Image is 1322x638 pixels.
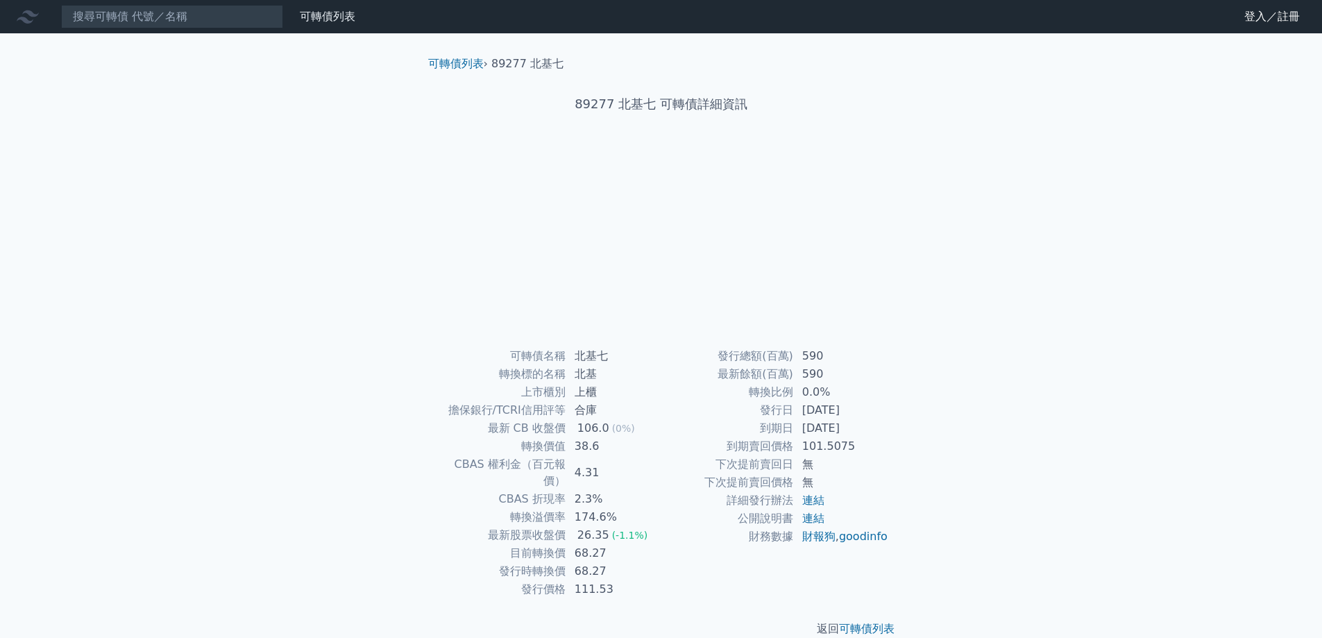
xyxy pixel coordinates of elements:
input: 搜尋可轉債 代號／名稱 [61,5,283,28]
a: 可轉債列表 [300,10,355,23]
td: 詳細發行辦法 [661,492,794,510]
td: 發行價格 [434,580,566,598]
div: 26.35 [575,527,612,544]
td: 上市櫃別 [434,383,566,401]
span: (0%) [612,423,635,434]
td: 最新 CB 收盤價 [434,419,566,437]
td: 上櫃 [566,383,661,401]
td: 111.53 [566,580,661,598]
td: 590 [794,365,889,383]
td: 101.5075 [794,437,889,455]
td: 無 [794,455,889,473]
td: 轉換比例 [661,383,794,401]
td: 下次提前賣回日 [661,455,794,473]
li: › [428,56,488,72]
td: [DATE] [794,401,889,419]
td: 最新餘額(百萬) [661,365,794,383]
td: 最新股票收盤價 [434,526,566,544]
p: 返回 [417,621,906,637]
td: 下次提前賣回價格 [661,473,794,492]
td: 到期日 [661,419,794,437]
td: , [794,528,889,546]
td: 到期賣回價格 [661,437,794,455]
a: 連結 [802,494,824,507]
td: 轉換溢價率 [434,508,566,526]
td: 北基 [566,365,661,383]
td: 發行總額(百萬) [661,347,794,365]
td: 轉換價值 [434,437,566,455]
td: 0.0% [794,383,889,401]
td: 擔保銀行/TCRI信用評等 [434,401,566,419]
td: 2.3% [566,490,661,508]
td: 可轉債名稱 [434,347,566,365]
a: 可轉債列表 [428,57,484,70]
td: [DATE] [794,419,889,437]
td: 174.6% [566,508,661,526]
td: 北基七 [566,347,661,365]
td: 轉換標的名稱 [434,365,566,383]
td: 財務數據 [661,528,794,546]
span: (-1.1%) [612,530,648,541]
a: 登入／註冊 [1233,6,1311,28]
td: 發行時轉換價 [434,562,566,580]
a: 可轉債列表 [839,622,895,635]
td: 發行日 [661,401,794,419]
td: CBAS 折現率 [434,490,566,508]
td: 4.31 [566,455,661,490]
td: 目前轉換價 [434,544,566,562]
td: 38.6 [566,437,661,455]
li: 89277 北基七 [491,56,563,72]
td: 合庫 [566,401,661,419]
div: 106.0 [575,420,612,437]
td: 68.27 [566,562,661,580]
h1: 89277 北基七 可轉債詳細資訊 [417,94,906,114]
a: 財報狗 [802,530,836,543]
a: 連結 [802,512,824,525]
td: 68.27 [566,544,661,562]
td: 無 [794,473,889,492]
a: goodinfo [839,530,888,543]
td: 公開說明書 [661,510,794,528]
td: 590 [794,347,889,365]
td: CBAS 權利金（百元報價） [434,455,566,490]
